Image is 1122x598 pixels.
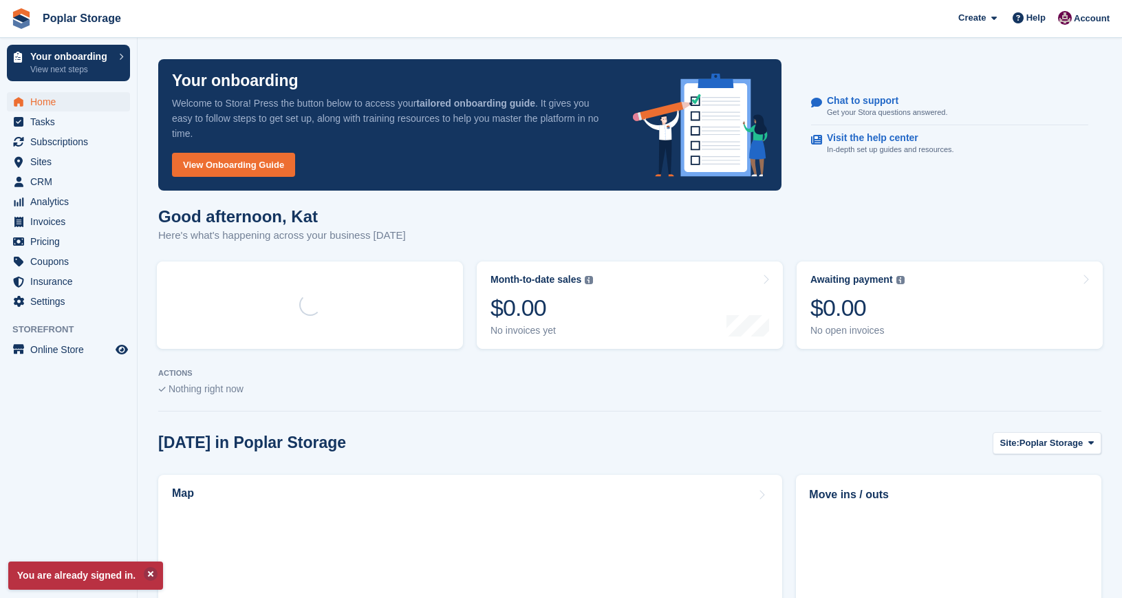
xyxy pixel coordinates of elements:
[896,276,905,284] img: icon-info-grey-7440780725fd019a000dd9b08b2336e03edf1995a4989e88bcd33f0948082b44.svg
[827,132,943,144] p: Visit the help center
[172,96,611,141] p: Welcome to Stora! Press the button below to access your . It gives you easy to follow steps to ge...
[1058,11,1072,25] img: Kat Palmer
[30,172,113,191] span: CRM
[416,98,535,109] strong: tailored onboarding guide
[30,52,112,61] p: Your onboarding
[30,252,113,271] span: Coupons
[7,152,130,171] a: menu
[810,294,905,322] div: $0.00
[797,261,1103,349] a: Awaiting payment $0.00 No open invoices
[633,74,768,177] img: onboarding-info-6c161a55d2c0e0a8cae90662b2fe09162a5109e8cc188191df67fb4f79e88e88.svg
[172,153,295,177] a: View Onboarding Guide
[809,487,1088,503] h2: Move ins / outs
[7,172,130,191] a: menu
[7,45,130,81] a: Your onboarding View next steps
[993,432,1101,455] button: Site: Poplar Storage
[7,252,130,271] a: menu
[30,112,113,131] span: Tasks
[30,272,113,291] span: Insurance
[172,487,194,500] h2: Map
[958,11,986,25] span: Create
[7,272,130,291] a: menu
[811,88,1088,126] a: Chat to support Get your Stora questions answered.
[169,383,244,394] span: Nothing right now
[585,276,593,284] img: icon-info-grey-7440780725fd019a000dd9b08b2336e03edf1995a4989e88bcd33f0948082b44.svg
[114,341,130,358] a: Preview store
[172,73,299,89] p: Your onboarding
[7,92,130,111] a: menu
[490,325,593,337] div: No invoices yet
[1000,436,1019,450] span: Site:
[1019,436,1083,450] span: Poplar Storage
[30,92,113,111] span: Home
[8,562,163,590] p: You are already signed in.
[30,212,113,231] span: Invoices
[30,292,113,311] span: Settings
[158,434,346,452] h2: [DATE] in Poplar Storage
[7,232,130,251] a: menu
[810,274,893,286] div: Awaiting payment
[827,95,936,107] p: Chat to support
[158,369,1101,378] p: ACTIONS
[827,107,947,118] p: Get your Stora questions answered.
[7,292,130,311] a: menu
[30,340,113,359] span: Online Store
[7,112,130,131] a: menu
[811,125,1088,162] a: Visit the help center In-depth set up guides and resources.
[810,325,905,337] div: No open invoices
[1074,12,1110,25] span: Account
[490,294,593,322] div: $0.00
[7,340,130,359] a: menu
[7,212,130,231] a: menu
[477,261,783,349] a: Month-to-date sales $0.00 No invoices yet
[158,207,406,226] h1: Good afternoon, Kat
[7,192,130,211] a: menu
[30,232,113,251] span: Pricing
[30,152,113,171] span: Sites
[37,7,127,30] a: Poplar Storage
[30,132,113,151] span: Subscriptions
[12,323,137,337] span: Storefront
[827,144,954,156] p: In-depth set up guides and resources.
[158,228,406,244] p: Here's what's happening across your business [DATE]
[1026,11,1046,25] span: Help
[11,8,32,29] img: stora-icon-8386f47178a22dfd0bd8f6a31ec36ba5ce8667c1dd55bd0f319d3a0aa187defe.svg
[158,387,166,392] img: blank_slate_check_icon-ba018cac091ee9be17c0a81a6c232d5eb81de652e7a59be601be346b1b6ddf79.svg
[30,192,113,211] span: Analytics
[30,63,112,76] p: View next steps
[7,132,130,151] a: menu
[490,274,581,286] div: Month-to-date sales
